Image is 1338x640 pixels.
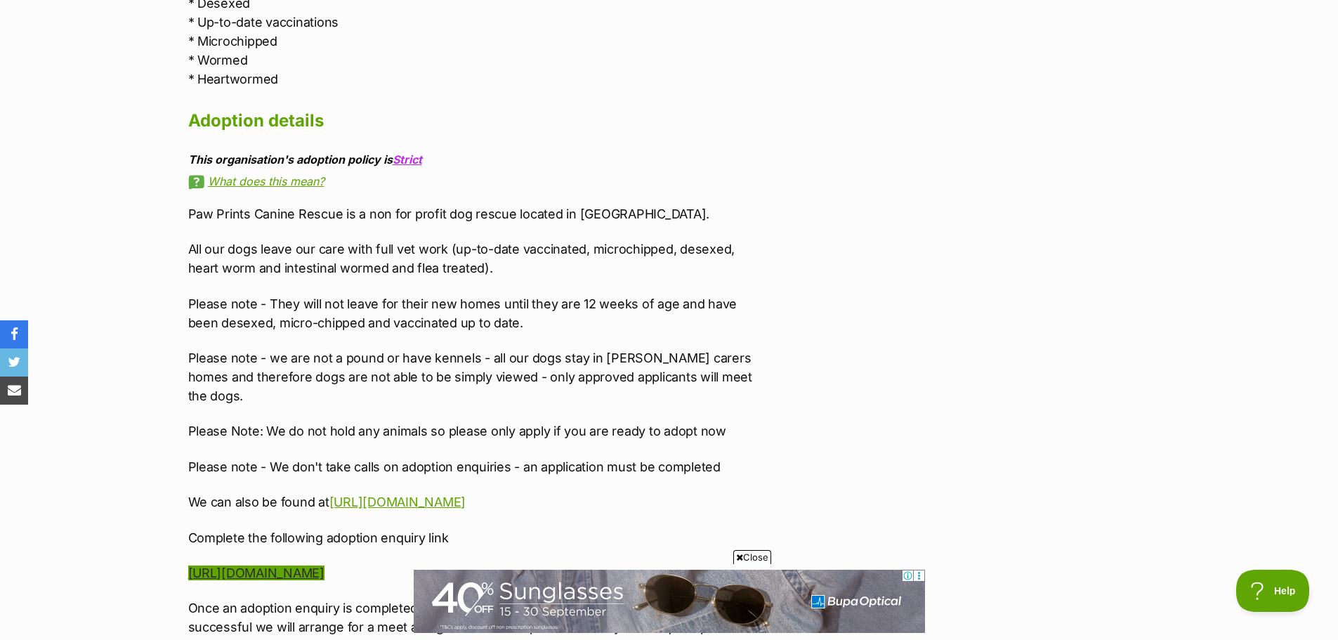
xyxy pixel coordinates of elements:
[188,105,768,136] h2: Adoption details
[188,566,324,580] a: [URL][DOMAIN_NAME]
[1236,570,1310,612] iframe: Help Scout Beacon - Open
[188,240,768,277] p: All our dogs leave our care with full vet work (up-to-date vaccinated, microchipped, desexed, hea...
[188,294,768,332] p: Please note - They will not leave for their new homes until they are 12 weeks of age and have bee...
[188,348,768,405] p: Please note - we are not a pound or have kennels - all our dogs stay in [PERSON_NAME] carers home...
[188,492,768,511] p: We can also be found at
[188,153,768,166] div: This organisation's adoption policy is
[188,422,768,440] p: Please Note: We do not hold any animals so please only apply if you are ready to adopt now
[414,570,925,633] iframe: Advertisement
[393,152,422,166] a: Strict
[188,175,768,188] a: What does this mean?
[188,457,768,476] p: Please note - We don't take calls on adoption enquiries - an application must be completed
[188,528,768,547] p: Complete the following adoption enquiry link
[733,550,771,564] span: Close
[188,204,768,223] p: Paw Prints Canine Rescue is a non for profit dog rescue located in [GEOGRAPHIC_DATA].
[329,495,466,509] a: [URL][DOMAIN_NAME]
